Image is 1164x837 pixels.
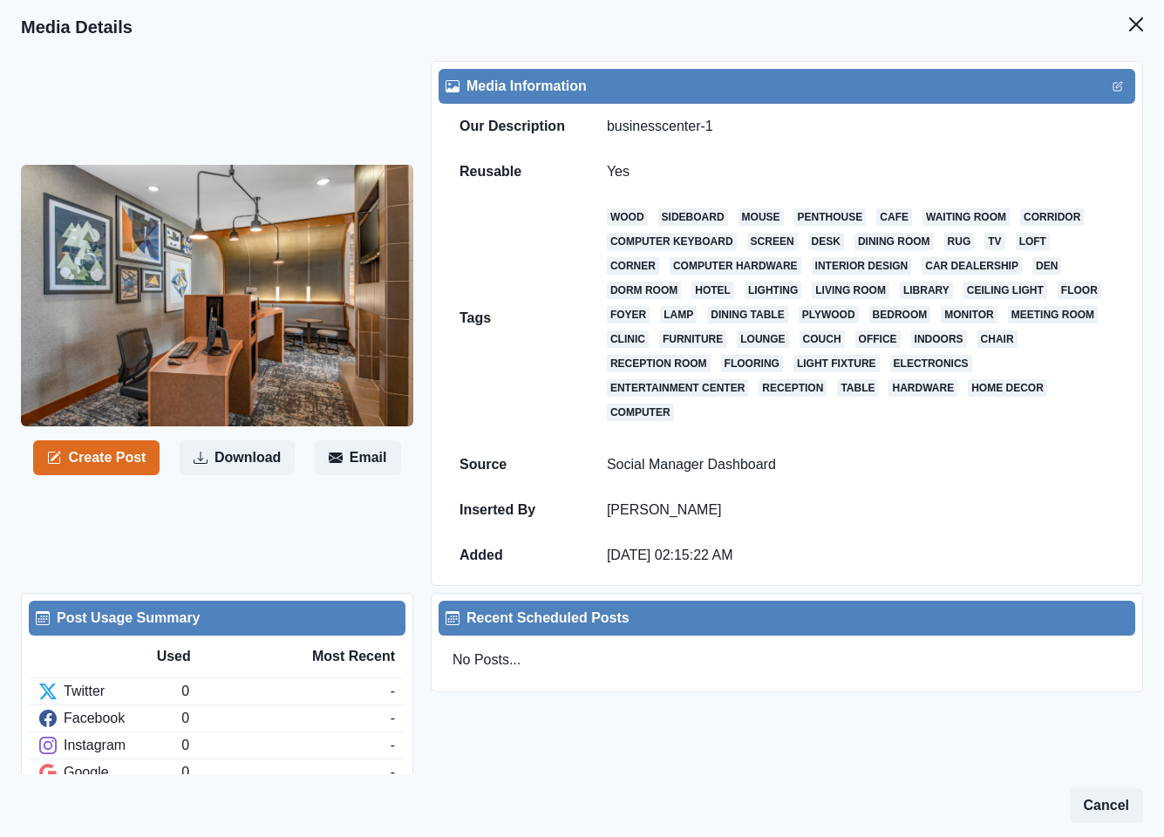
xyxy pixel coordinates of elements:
[659,330,726,348] a: furniture
[1070,788,1143,823] button: Cancel
[181,681,390,702] div: 0
[794,208,867,226] a: penthouse
[36,608,398,629] div: Post Usage Summary
[812,282,889,299] a: living room
[586,149,1135,194] td: Yes
[745,282,801,299] a: lighting
[1020,208,1084,226] a: corridor
[21,165,413,426] img: i78rrwiznvbmcnapyzb4
[446,76,1128,97] div: Media Information
[586,533,1135,578] td: [DATE] 02:15:22 AM
[391,735,395,756] div: -
[800,330,845,348] a: couch
[586,104,1135,149] td: businesscenter-1
[799,306,859,323] a: plywood
[439,636,1135,684] div: No Posts...
[890,355,972,372] a: electronics
[39,735,181,756] div: Instagram
[446,608,1128,629] div: Recent Scheduled Posts
[1119,7,1154,42] button: Close
[39,762,181,783] div: Google
[157,646,276,667] div: Used
[439,442,586,487] td: Source
[391,762,395,783] div: -
[900,282,953,299] a: library
[854,233,934,250] a: dining room
[439,149,586,194] td: Reusable
[963,282,1047,299] a: ceiling light
[607,306,650,323] a: foyer
[793,355,880,372] a: light fixture
[607,257,659,275] a: corner
[439,104,586,149] td: Our Description
[607,282,681,299] a: dorm room
[721,355,783,372] a: flooring
[391,681,395,702] div: -
[922,208,1010,226] a: waiting room
[33,440,160,475] button: Create Post
[181,735,390,756] div: 0
[607,502,722,517] a: [PERSON_NAME]
[439,194,586,442] td: Tags
[439,533,586,578] td: Added
[855,330,901,348] a: office
[315,440,401,475] button: Email
[759,379,827,397] a: reception
[984,233,1004,250] a: tv
[660,306,697,323] a: lamp
[968,379,1047,397] a: home decor
[888,379,957,397] a: hardware
[276,646,395,667] div: Most Recent
[941,306,997,323] a: monitor
[922,257,1022,275] a: car dealership
[658,208,728,226] a: sideboard
[691,282,734,299] a: hotel
[607,208,648,226] a: wood
[869,306,931,323] a: bedroom
[707,306,787,323] a: dining table
[607,404,674,421] a: computer
[391,708,395,729] div: -
[180,440,295,475] button: Download
[837,379,878,397] a: table
[607,379,748,397] a: entertainment center
[747,233,798,250] a: screen
[439,487,586,533] td: Inserted By
[1032,257,1061,275] a: den
[808,233,844,250] a: desk
[181,762,390,783] div: 0
[39,708,181,729] div: Facebook
[607,330,649,348] a: clinic
[739,208,784,226] a: mouse
[1016,233,1050,250] a: loft
[1058,282,1101,299] a: floor
[737,330,788,348] a: lounge
[812,257,912,275] a: interior design
[181,708,390,729] div: 0
[911,330,967,348] a: indoors
[944,233,975,250] a: rug
[607,355,711,372] a: reception room
[1107,76,1128,97] button: Edit
[977,330,1018,348] a: chair
[670,257,801,275] a: computer hardware
[1008,306,1098,323] a: meeting room
[39,681,181,702] div: Twitter
[607,233,737,250] a: computer keyboard
[607,456,1114,473] p: Social Manager Dashboard
[876,208,912,226] a: cafe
